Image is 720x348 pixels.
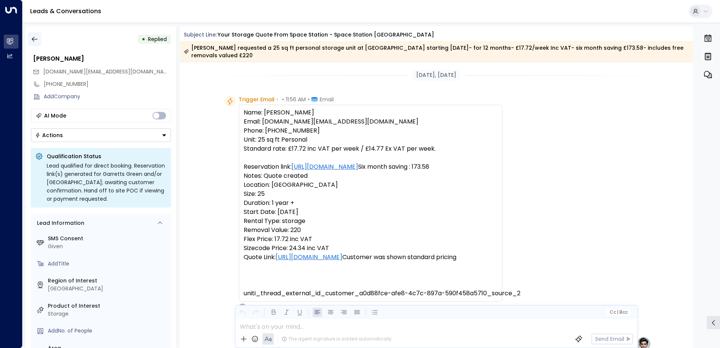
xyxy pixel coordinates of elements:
[48,235,168,243] label: SMS Consent
[48,327,168,335] div: AddNo. of People
[48,302,168,310] label: Product of Interest
[617,310,618,315] span: |
[286,96,306,103] span: 11:56 AM
[244,108,497,298] pre: Name: [PERSON_NAME] Email: [DOMAIN_NAME][EMAIL_ADDRESS][DOMAIN_NAME] Phone: [PHONE_NUMBER] Unit: ...
[33,54,171,63] div: [PERSON_NAME]
[48,285,168,293] div: [GEOGRAPHIC_DATA]
[184,31,217,38] span: Subject Line:
[48,277,168,285] label: Region of Interest
[609,310,627,315] span: Cc Bcc
[47,153,166,160] p: Qualification Status
[218,31,434,39] div: Your storage quote from Space Station - Space Station [GEOGRAPHIC_DATA]
[276,96,278,103] span: •
[44,93,171,101] div: AddCompany
[238,308,247,317] button: Undo
[606,309,630,316] button: Cc|Bcc
[48,260,168,268] div: AddTitle
[308,96,310,103] span: •
[44,112,66,119] div: AI Mode
[413,70,459,81] div: [DATE], [DATE]
[44,80,171,88] div: [PHONE_NUMBER]
[31,128,171,142] button: Actions
[320,96,334,103] span: Email
[43,68,171,76] span: safeena.rashid.sr@gmail.com
[291,162,358,171] a: [URL][DOMAIN_NAME]
[148,35,167,43] span: Replied
[48,310,168,318] div: Storage
[251,308,260,317] button: Redo
[184,44,689,59] div: [PERSON_NAME] requested a 25 sq ft personal storage unit at [GEOGRAPHIC_DATA] starting [DATE]- fo...
[48,243,168,250] div: Given
[31,128,171,142] div: Button group with a nested menu
[282,96,284,103] span: •
[276,253,342,262] a: [URL][DOMAIN_NAME]
[142,32,145,46] div: •
[239,96,275,103] span: Trigger Email
[35,132,63,139] div: Actions
[239,303,246,311] div: O
[282,336,392,342] div: The agent signature is added automatically
[30,7,101,15] a: Leads & Conversations
[43,68,173,75] span: [DOMAIN_NAME][EMAIL_ADDRESS][DOMAIN_NAME]
[34,219,84,227] div: Lead Information
[47,162,166,203] div: Lead qualified for direct booking. Reservation link(s) generated for Garretts Green and/or [GEOGR...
